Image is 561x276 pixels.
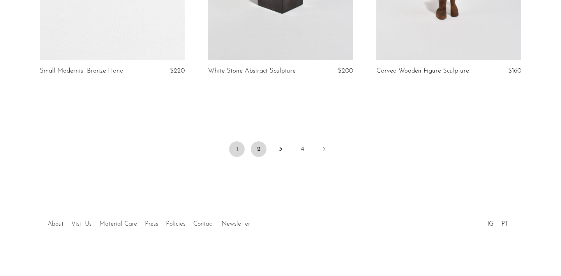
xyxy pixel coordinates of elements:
a: About [48,221,64,227]
a: Next [316,141,332,158]
a: Carved Wooden Figure Sculpture [376,68,469,75]
a: Contact [193,221,214,227]
a: Policies [166,221,185,227]
span: $220 [170,68,185,74]
a: Press [145,221,158,227]
a: 4 [295,141,310,157]
a: IG [487,221,494,227]
span: $200 [338,68,353,74]
ul: Social Medias [483,215,512,230]
a: 2 [251,141,266,157]
a: Small Modernist Bronze Hand [40,68,123,75]
a: Visit Us [71,221,92,227]
a: Material Care [99,221,137,227]
span: 1 [229,141,245,157]
a: White Stone Abstract Sculpture [208,68,296,75]
ul: Quick links [44,215,254,230]
a: PT [501,221,508,227]
span: $160 [508,68,521,74]
a: 3 [273,141,288,157]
